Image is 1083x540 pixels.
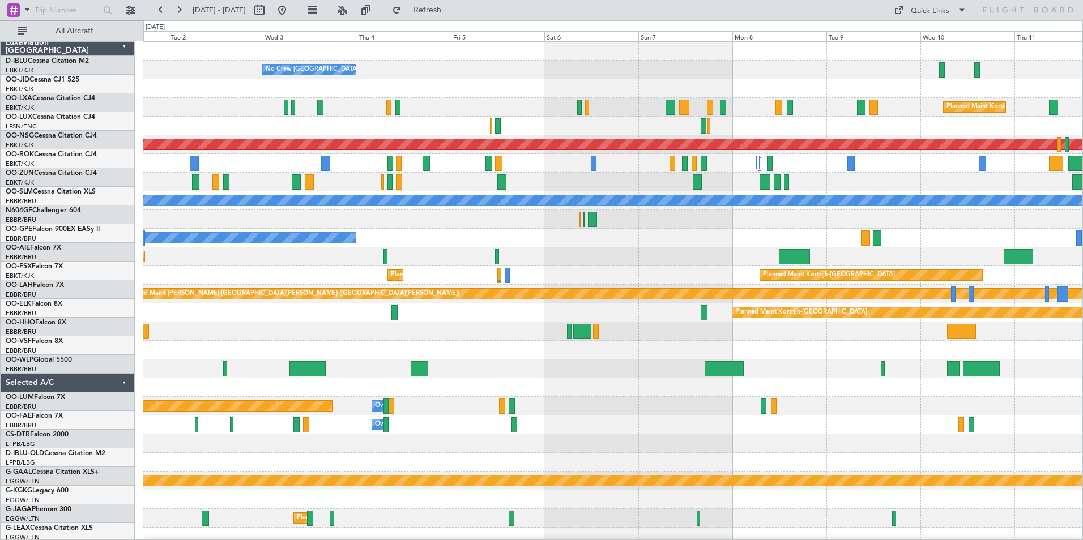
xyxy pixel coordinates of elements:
[544,31,638,41] div: Sat 6
[6,197,36,205] a: EBBR/BRU
[6,338,32,345] span: OO-VSF
[6,263,32,270] span: OO-FSX
[6,132,97,139] a: OO-NSGCessna Citation CJ4
[6,301,62,307] a: OO-ELKFalcon 8X
[6,245,30,251] span: OO-AIE
[29,27,120,35] span: All Aircraft
[6,450,105,457] a: D-IBLU-OLDCessna Citation M2
[6,58,89,65] a: D-IBLUCessna Citation M2
[12,22,123,40] button: All Aircraft
[826,31,920,41] div: Tue 9
[6,319,35,326] span: OO-HHO
[6,394,65,401] a: OO-LUMFalcon 7X
[6,506,32,513] span: G-JAGA
[375,416,452,433] div: Owner Melsbroek Air Base
[263,31,357,41] div: Wed 3
[6,141,34,149] a: EBKT/KJK
[451,31,545,41] div: Fri 5
[6,66,34,75] a: EBKT/KJK
[6,515,40,523] a: EGGW/LTN
[6,413,32,419] span: OO-FAE
[946,98,1078,115] div: Planned Maint Kortrijk-[GEOGRAPHIC_DATA]
[6,58,28,65] span: D-IBLU
[6,477,40,486] a: EGGW/LTN
[6,151,34,158] span: OO-ROK
[6,245,61,251] a: OO-AIEFalcon 7X
[6,188,33,195] span: OO-SLM
[6,328,36,336] a: EBBR/BRU
[6,431,30,438] span: CS-DTR
[6,458,35,467] a: LFPB/LBG
[638,31,732,41] div: Sun 7
[6,431,69,438] a: CS-DTRFalcon 2000
[6,178,34,187] a: EBKT/KJK
[6,76,79,83] a: OO-JIDCessna CJ1 525
[6,226,100,233] a: OO-GPEFalcon 900EX EASy II
[6,95,32,102] span: OO-LXA
[6,450,44,457] span: D-IBLU-OLD
[6,469,32,475] span: G-GAAL
[6,216,36,224] a: EBBR/BRU
[6,188,96,195] a: OO-SLMCessna Citation XLS
[6,95,95,102] a: OO-LXACessna Citation CJ4
[6,151,97,158] a: OO-ROKCessna Citation CJ4
[387,1,455,19] button: Refresh
[6,207,32,214] span: N604GF
[6,170,97,177] a: OO-ZUNCessna Citation CJ4
[193,5,246,15] span: [DATE] - [DATE]
[297,509,475,526] div: Planned Maint [GEOGRAPHIC_DATA] ([GEOGRAPHIC_DATA])
[732,31,826,41] div: Mon 8
[6,160,34,168] a: EBKT/KJK
[266,61,455,78] div: No Crew [GEOGRAPHIC_DATA] ([GEOGRAPHIC_DATA] National)
[6,319,66,326] a: OO-HHOFalcon 8X
[735,304,867,321] div: Planned Maint Kortrijk-[GEOGRAPHIC_DATA]
[6,114,95,121] a: OO-LUXCessna Citation CJ4
[6,440,35,448] a: LFPB/LBG
[6,282,64,289] a: OO-LAHFalcon 7X
[6,226,32,233] span: OO-GPE
[6,253,36,262] a: EBBR/BRU
[125,285,459,302] div: Planned Maint [PERSON_NAME]-[GEOGRAPHIC_DATA][PERSON_NAME] ([GEOGRAPHIC_DATA][PERSON_NAME])
[146,23,165,32] div: [DATE]
[6,114,32,121] span: OO-LUX
[404,6,451,14] span: Refresh
[6,525,30,532] span: G-LEAX
[888,1,972,19] button: Quick Links
[6,338,63,345] a: OO-VSFFalcon 8X
[763,267,895,284] div: Planned Maint Kortrijk-[GEOGRAPHIC_DATA]
[35,2,100,19] input: Trip Number
[6,263,63,270] a: OO-FSXFalcon 7X
[6,365,36,374] a: EBBR/BRU
[357,31,451,41] div: Thu 4
[6,487,32,494] span: G-KGKG
[6,357,72,363] a: OO-WLPGlobal 5500
[6,76,29,83] span: OO-JID
[6,282,33,289] span: OO-LAH
[6,469,99,475] a: G-GAALCessna Citation XLS+
[6,85,34,93] a: EBKT/KJK
[6,506,71,513] a: G-JAGAPhenom 300
[6,309,36,318] a: EBBR/BRU
[6,525,93,532] a: G-LEAXCessna Citation XLS
[6,413,63,419] a: OO-FAEFalcon 7X
[6,104,34,112] a: EBKT/KJK
[920,31,1014,41] div: Wed 10
[6,421,36,430] a: EBBR/BRU
[6,402,36,411] a: EBBR/BRU
[6,290,36,299] a: EBBR/BRU
[6,170,34,177] span: OO-ZUN
[6,272,34,280] a: EBKT/KJK
[6,234,36,243] a: EBBR/BRU
[6,122,37,131] a: LFSN/ENC
[6,132,34,139] span: OO-NSG
[6,301,31,307] span: OO-ELK
[391,267,523,284] div: Planned Maint Kortrijk-[GEOGRAPHIC_DATA]
[911,6,949,17] div: Quick Links
[6,487,69,494] a: G-KGKGLegacy 600
[6,346,36,355] a: EBBR/BRU
[6,394,34,401] span: OO-LUM
[169,31,263,41] div: Tue 2
[6,207,81,214] a: N604GFChallenger 604
[6,496,40,504] a: EGGW/LTN
[375,397,452,414] div: Owner Melsbroek Air Base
